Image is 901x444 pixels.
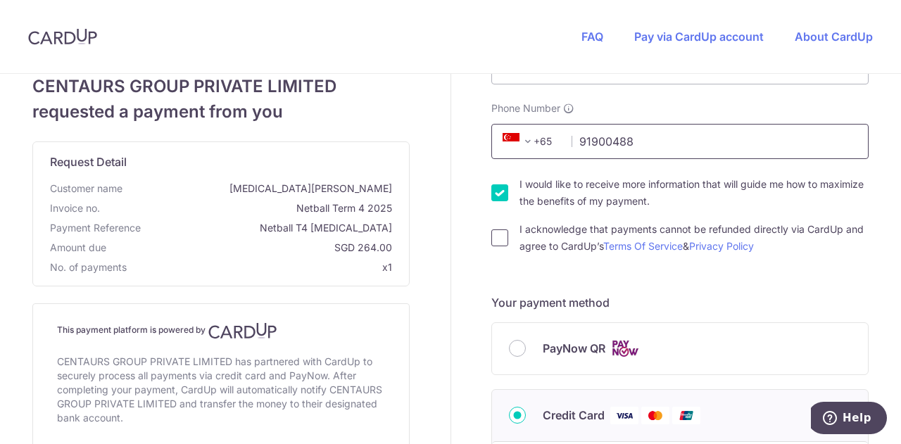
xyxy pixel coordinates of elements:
div: PayNow QR Cards logo [509,340,851,357]
a: About CardUp [795,30,873,44]
span: Invoice no. [50,201,100,215]
span: x1 [382,261,392,273]
span: Netball T4 [MEDICAL_DATA] [146,221,392,235]
span: Phone Number [491,101,560,115]
span: +65 [498,133,562,150]
div: Credit Card Visa Mastercard Union Pay [509,407,851,424]
span: translation missing: en.payment_reference [50,222,141,234]
label: I would like to receive more information that will guide me how to maximize the benefits of my pa... [519,176,869,210]
a: Terms Of Service [603,240,683,252]
span: No. of payments [50,260,127,274]
span: SGD 264.00 [112,241,392,255]
span: +65 [503,133,536,150]
a: Pay via CardUp account [634,30,764,44]
img: CardUp [208,322,277,339]
label: I acknowledge that payments cannot be refunded directly via CardUp and agree to CardUp’s & [519,221,869,255]
img: Cards logo [611,340,639,357]
span: Customer name [50,182,122,196]
span: PayNow QR [543,340,605,357]
span: requested a payment from you [32,99,410,125]
span: CENTAURS GROUP PRIVATE LIMITED [32,74,410,99]
img: Visa [610,407,638,424]
span: Netball Term 4 2025 [106,201,392,215]
span: Credit Card [543,407,605,424]
span: [MEDICAL_DATA][PERSON_NAME] [128,182,392,196]
h5: Your payment method [491,294,869,311]
img: Mastercard [641,407,669,424]
div: CENTAURS GROUP PRIVATE LIMITED has partnered with CardUp to securely process all payments via cre... [57,352,385,428]
iframe: Opens a widget where you can find more information [811,402,887,437]
span: Amount due [50,241,106,255]
img: CardUp [28,28,97,45]
img: Union Pay [672,407,700,424]
a: FAQ [581,30,603,44]
a: Privacy Policy [689,240,754,252]
span: translation missing: en.request_detail [50,155,127,169]
h4: This payment platform is powered by [57,322,385,339]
